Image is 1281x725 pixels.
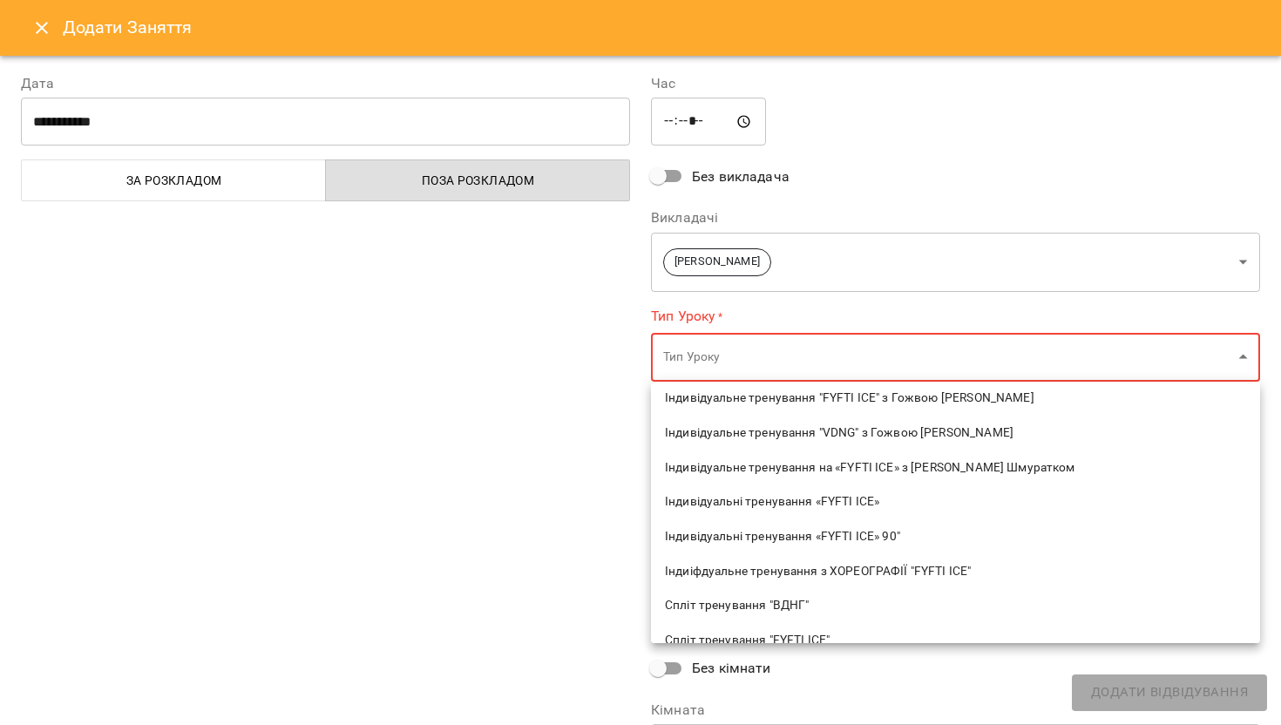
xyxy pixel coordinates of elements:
[665,459,1246,477] span: Індивідуальне тренування на «FYFTI ICE» з [PERSON_NAME] Шмуратком
[665,528,1246,545] span: Індивідуальні тренування «FYFTI ICE» 90"
[665,563,1246,580] span: Індиіфдуальне тренування з ХОРЕОГРАФІЇ "FYFTI ICE"
[665,632,1246,649] span: Спліт тренування "FYFTI ICE"
[665,424,1246,442] span: Індивідуальне тренування "VDNG" з Гожвою [PERSON_NAME]
[665,390,1246,407] span: Індивідуальне тренування "FYFTI ICE" з Гожвою [PERSON_NAME]
[665,597,1246,614] span: Спліт тренування "ВДНГ"
[665,493,1246,511] span: Індивідуальні тренування «FYFTI ICE»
